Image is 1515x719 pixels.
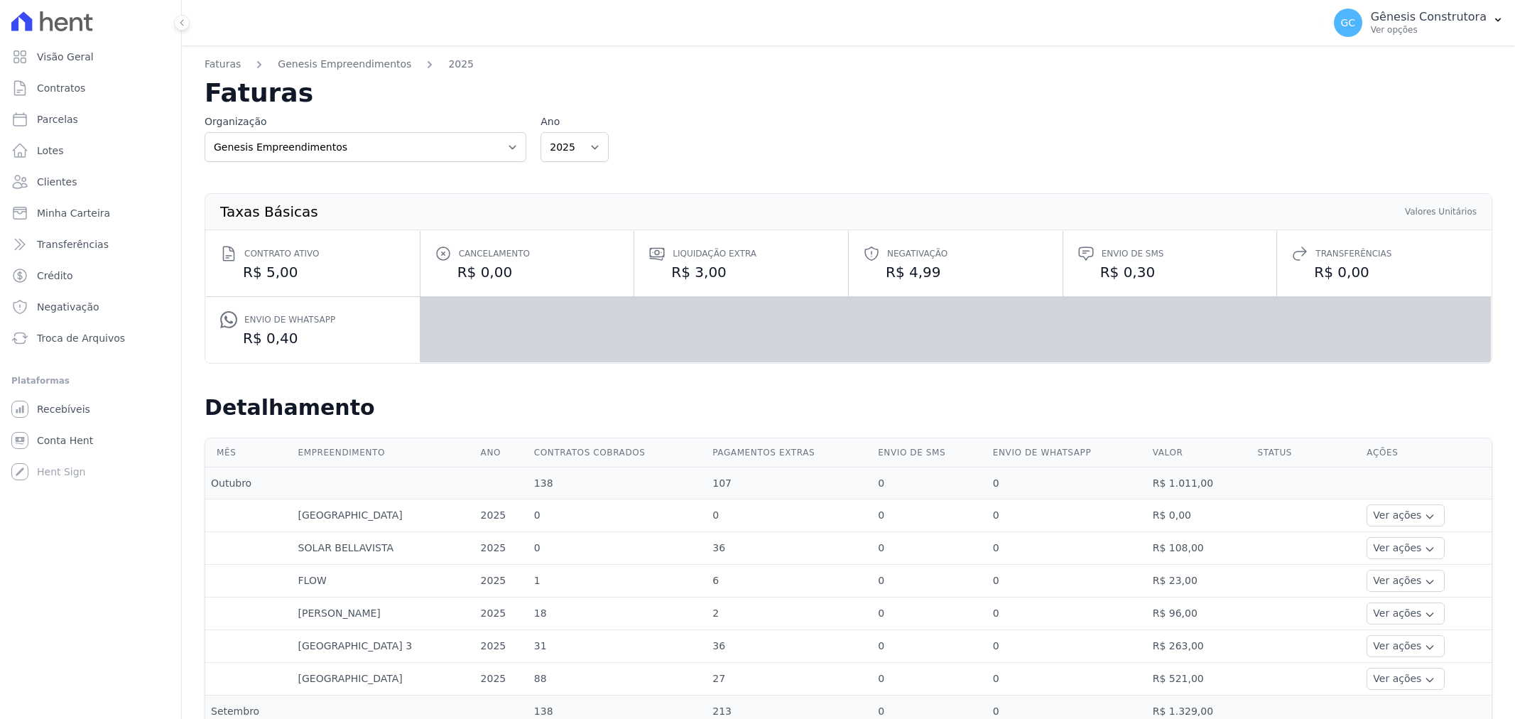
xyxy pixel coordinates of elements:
[987,532,1147,565] td: 0
[528,663,707,696] td: 88
[6,43,175,71] a: Visão Geral
[1371,10,1487,24] p: Gênesis Construtora
[37,269,73,283] span: Crédito
[1367,602,1445,625] button: Ver ações
[1147,532,1252,565] td: R$ 108,00
[6,199,175,227] a: Minha Carteira
[987,663,1147,696] td: 0
[6,230,175,259] a: Transferências
[987,565,1147,598] td: 0
[6,324,175,352] a: Troca de Arquivos
[205,114,526,129] label: Organização
[459,247,530,261] span: Cancelamento
[872,663,987,696] td: 0
[887,247,947,261] span: Negativação
[528,499,707,532] td: 0
[37,50,94,64] span: Visão Geral
[6,168,175,196] a: Clientes
[707,565,872,598] td: 6
[1147,467,1252,499] td: R$ 1.011,00
[278,57,411,72] a: Genesis Empreendimentos
[872,467,987,499] td: 0
[987,499,1147,532] td: 0
[293,532,475,565] td: SOLAR BELLAVISTA
[293,565,475,598] td: FLOW
[528,565,707,598] td: 1
[528,532,707,565] td: 0
[1315,247,1391,261] span: Transferências
[205,395,1492,421] h2: Detalhamento
[872,565,987,598] td: 0
[872,532,987,565] td: 0
[707,438,872,467] th: Pagamentos extras
[475,630,528,663] td: 2025
[863,262,1048,282] dd: R$ 4,99
[448,57,474,72] a: 2025
[1361,438,1492,467] th: Ações
[1077,262,1263,282] dd: R$ 0,30
[435,262,620,282] dd: R$ 0,00
[1291,262,1477,282] dd: R$ 0,00
[872,598,987,630] td: 0
[1147,598,1252,630] td: R$ 96,00
[220,262,406,282] dd: R$ 5,00
[205,80,1492,106] h2: Faturas
[37,175,77,189] span: Clientes
[475,532,528,565] td: 2025
[37,206,110,220] span: Minha Carteira
[1367,668,1445,690] button: Ver ações
[1323,3,1515,43] button: GC Gênesis Construtora Ver opções
[872,438,987,467] th: Envio de SMS
[37,331,125,345] span: Troca de Arquivos
[293,630,475,663] td: [GEOGRAPHIC_DATA] 3
[1367,635,1445,657] button: Ver ações
[293,663,475,696] td: [GEOGRAPHIC_DATA]
[37,300,99,314] span: Negativação
[707,532,872,565] td: 36
[6,105,175,134] a: Parcelas
[1340,18,1355,28] span: GC
[1147,438,1252,467] th: Valor
[475,438,528,467] th: Ano
[528,630,707,663] td: 31
[1147,663,1252,696] td: R$ 521,00
[707,467,872,499] td: 107
[37,237,109,252] span: Transferências
[244,313,335,327] span: Envio de Whatsapp
[1147,499,1252,532] td: R$ 0,00
[987,467,1147,499] td: 0
[293,499,475,532] td: [GEOGRAPHIC_DATA]
[707,630,872,663] td: 36
[1147,630,1252,663] td: R$ 263,00
[293,598,475,630] td: [PERSON_NAME]
[475,663,528,696] td: 2025
[6,261,175,290] a: Crédito
[528,598,707,630] td: 18
[6,74,175,102] a: Contratos
[205,57,1492,80] nav: Breadcrumb
[648,262,834,282] dd: R$ 3,00
[541,114,609,129] label: Ano
[475,598,528,630] td: 2025
[1367,504,1445,526] button: Ver ações
[987,438,1147,467] th: Envio de Whatsapp
[6,426,175,455] a: Conta Hent
[37,112,78,126] span: Parcelas
[987,598,1147,630] td: 0
[37,433,93,448] span: Conta Hent
[205,57,241,72] a: Faturas
[707,598,872,630] td: 2
[872,499,987,532] td: 0
[1147,565,1252,598] td: R$ 23,00
[1102,247,1164,261] span: Envio de SMS
[528,467,707,499] td: 138
[6,293,175,321] a: Negativação
[707,663,872,696] td: 27
[205,438,293,467] th: Mês
[219,205,319,218] th: Taxas Básicas
[293,438,475,467] th: Empreendimento
[475,499,528,532] td: 2025
[987,630,1147,663] td: 0
[220,328,406,348] dd: R$ 0,40
[1251,438,1361,467] th: Status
